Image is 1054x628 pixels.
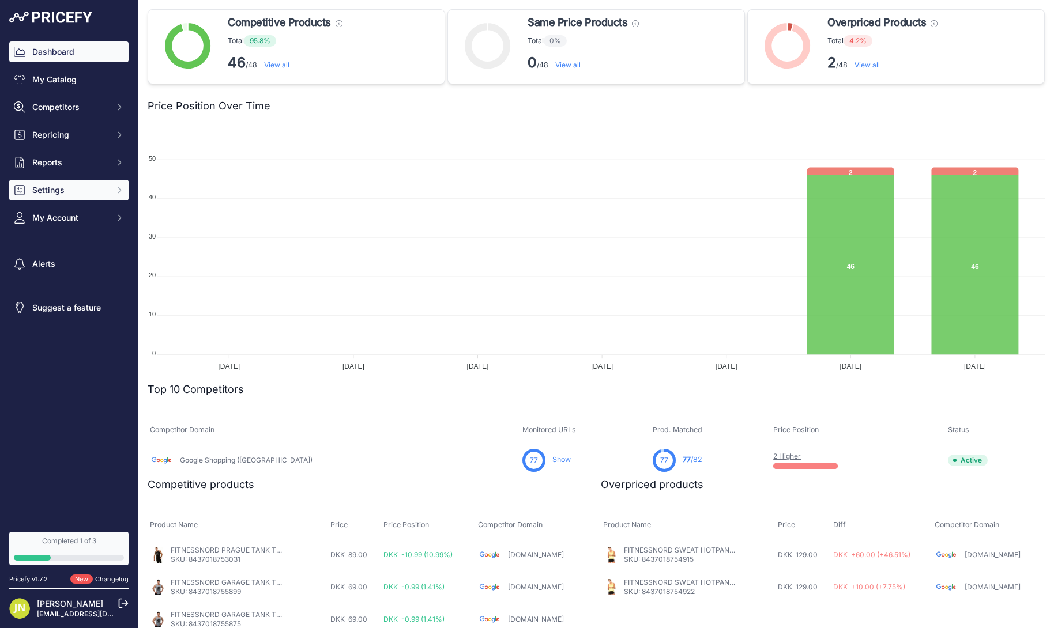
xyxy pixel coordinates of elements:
span: 95.8% [244,35,276,47]
tspan: [DATE] [964,362,986,370]
a: Show [552,455,571,464]
a: [DOMAIN_NAME] [508,615,564,623]
p: Total [827,35,938,47]
p: SKU: 8437018755899 [171,587,286,596]
strong: 0 [528,54,537,71]
span: 77 [660,455,668,466]
span: Diff [833,520,846,529]
a: [DOMAIN_NAME] [508,582,564,591]
tspan: [DATE] [342,362,364,370]
img: Pricefy Logo [9,12,92,23]
tspan: [DATE] [840,362,861,370]
tspan: 50 [149,155,156,162]
span: DKK 69.00 [330,615,367,623]
a: View all [264,60,289,69]
tspan: [DATE] [591,362,613,370]
span: DKK +60.00 (+46.51%) [833,550,910,559]
a: FITNESSNORD PRAGUE TANK TOP BLACK -L [171,546,320,554]
strong: 46 [228,54,246,71]
span: New [70,574,93,584]
span: Price Position [383,520,429,529]
nav: Sidebar [9,41,129,518]
tspan: 10 [149,311,156,317]
h2: Top 10 Competitors [148,381,244,398]
h2: Price Position Over Time [148,98,270,114]
p: Total [228,35,342,47]
a: Changelog [95,575,129,583]
tspan: [DATE] [467,362,489,370]
span: DKK 89.00 [330,550,367,559]
span: Monitored URLs [522,425,576,434]
a: [DOMAIN_NAME] [965,550,1021,559]
p: SKU: 8437018754922 [624,587,739,596]
p: SKU: 8437018754915 [624,555,739,564]
h2: Overpriced products [601,476,703,493]
a: Completed 1 of 3 [9,532,129,565]
span: 0% [544,35,567,47]
span: DKK -10.99 (10.99%) [383,550,453,559]
tspan: 30 [149,233,156,240]
span: Competitors [32,101,108,113]
a: My Catalog [9,69,129,90]
a: View all [555,60,581,69]
span: DKK -0.99 (1.41%) [383,615,445,623]
span: 4.2% [844,35,872,47]
p: /48 [827,54,938,72]
a: View all [855,60,880,69]
a: [DOMAIN_NAME] [508,550,564,559]
span: Prod. Matched [653,425,702,434]
a: FITNESSNORD GARAGE TANK TOP OXFORD GREY-XL [171,578,348,587]
button: Reports [9,152,129,173]
p: SKU: 8437018753031 [171,555,286,564]
a: FITNESSNORD SWEAT HOTPANTS BLACK -L [624,546,773,554]
span: Price Position [773,425,819,434]
p: /48 [228,54,342,72]
p: Total [528,35,639,47]
span: Active [948,455,988,466]
button: My Account [9,207,129,228]
p: /48 [528,54,639,72]
span: Competitor Domain [935,520,999,529]
tspan: [DATE] [716,362,737,370]
span: DKK 129.00 [778,550,818,559]
span: Overpriced Products [827,14,926,31]
button: Repricing [9,124,129,145]
span: Status [948,425,969,434]
a: Alerts [9,254,129,274]
span: DKK 129.00 [778,582,818,591]
span: Reports [32,157,108,168]
span: Price [778,520,795,529]
tspan: 20 [149,271,156,278]
h2: Competitive products [148,476,254,493]
span: Repricing [32,129,108,141]
span: Settings [32,184,108,196]
a: Google Shopping ([GEOGRAPHIC_DATA]) [180,456,313,464]
a: FITNESSNORD SWEAT HOTPANTS BLACK -XL [624,578,777,587]
span: Competitor Domain [150,425,214,434]
span: DKK +10.00 (+7.75%) [833,582,905,591]
button: Competitors [9,97,129,118]
span: Competitor Domain [478,520,543,529]
a: 77/82 [683,455,702,464]
span: DKK -0.99 (1.41%) [383,582,445,591]
span: Same Price Products [528,14,627,31]
a: 2 Higher [773,452,801,460]
a: FITNESSNORD GARAGE TANK TOP OXFORD GREY-M [171,610,346,619]
tspan: [DATE] [218,362,240,370]
div: Pricefy v1.7.2 [9,574,48,584]
a: [PERSON_NAME] [37,599,103,608]
span: Product Name [603,520,651,529]
strong: 2 [827,54,836,71]
span: 77 [530,455,538,466]
a: [EMAIL_ADDRESS][DOMAIN_NAME] [37,610,157,618]
tspan: 0 [152,350,156,357]
span: Price [330,520,348,529]
span: My Account [32,212,108,224]
div: Completed 1 of 3 [14,536,124,546]
button: Settings [9,180,129,200]
span: DKK 69.00 [330,582,367,591]
span: 77 [683,455,691,464]
a: Suggest a feature [9,297,129,318]
span: Product Name [150,520,198,529]
span: Competitive Products [228,14,331,31]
